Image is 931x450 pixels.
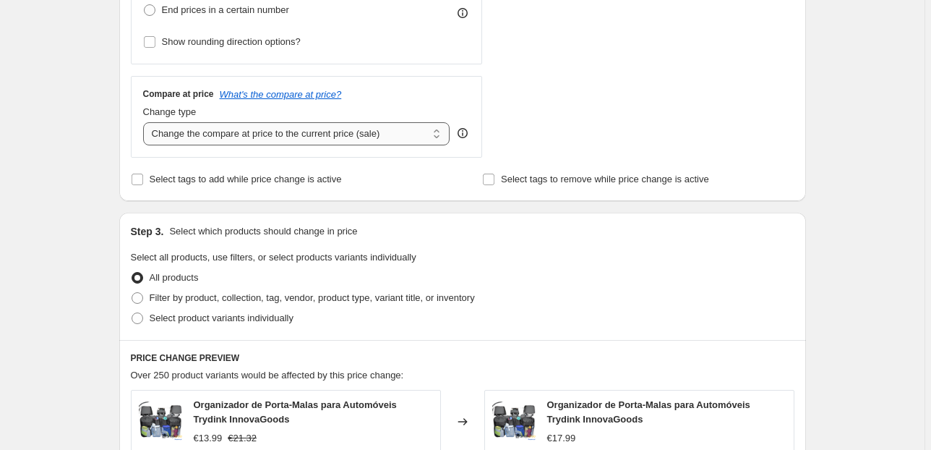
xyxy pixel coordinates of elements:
[220,89,342,100] button: What's the compare at price?
[143,106,197,117] span: Change type
[194,399,397,425] span: Organizador de Porta-Malas para Automóveis Trydink InnovaGoods
[162,4,289,15] span: End prices in a certain number
[162,36,301,47] span: Show rounding direction options?
[131,252,416,263] span: Select all products, use filters, or select products variants individually
[194,431,223,446] div: €13.99
[492,400,536,443] img: organizador-de-porta-malas-para-automoveis-trydink-innovagoods-603_80x.webp
[131,352,794,364] h6: PRICE CHANGE PREVIEW
[547,399,750,425] span: Organizador de Porta-Malas para Automóveis Trydink InnovaGoods
[455,126,470,140] div: help
[169,224,357,239] p: Select which products should change in price
[501,174,709,184] span: Select tags to remove while price change is active
[143,88,214,100] h3: Compare at price
[150,272,199,283] span: All products
[150,313,293,323] span: Select product variants individually
[131,370,404,381] span: Over 250 product variants would be affected by this price change:
[131,224,164,239] h2: Step 3.
[139,400,182,443] img: organizador-de-porta-malas-para-automoveis-trydink-innovagoods-603_80x.webp
[547,431,576,446] div: €17.99
[150,174,342,184] span: Select tags to add while price change is active
[150,292,475,303] span: Filter by product, collection, tag, vendor, product type, variant title, or inventory
[228,431,257,446] strike: €21.32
